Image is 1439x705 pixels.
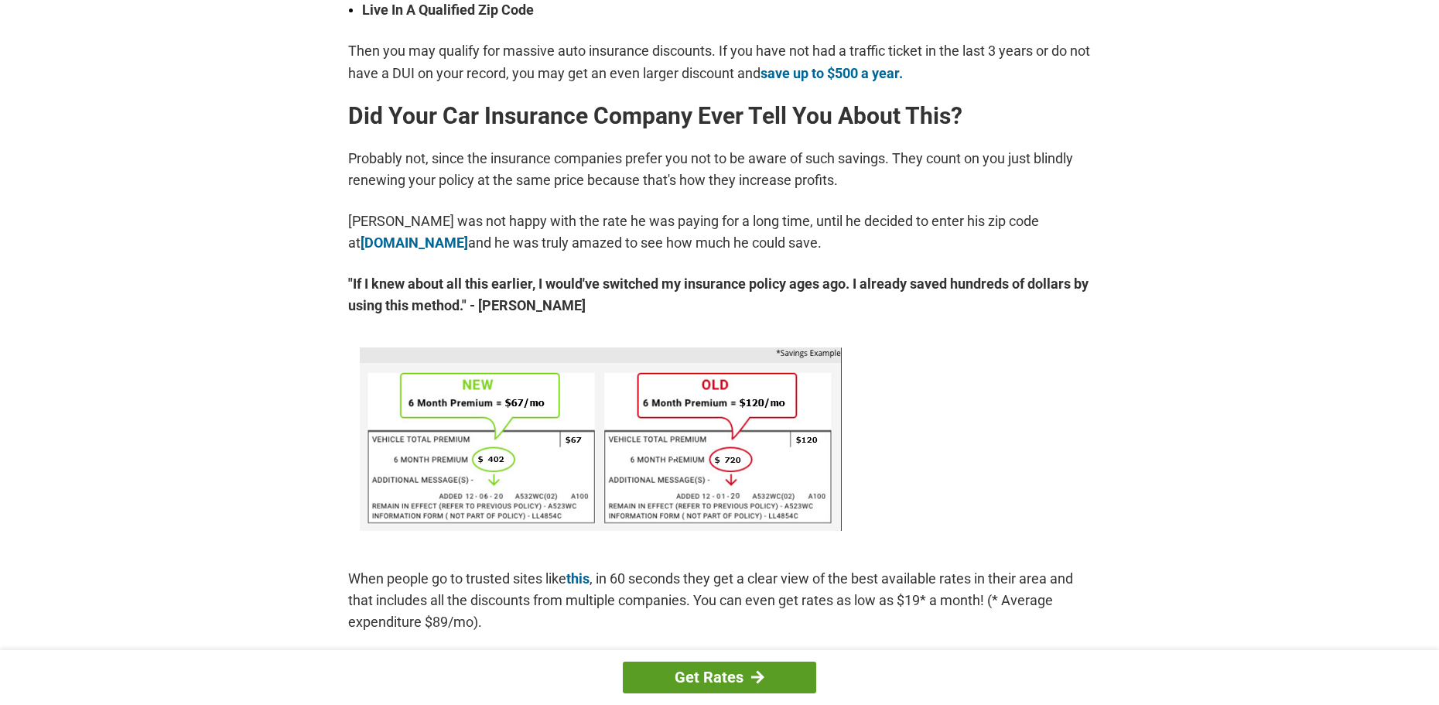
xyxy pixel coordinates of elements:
[623,662,816,693] a: Get Rates
[348,40,1091,84] p: Then you may qualify for massive auto insurance discounts. If you have not had a traffic ticket i...
[361,234,468,251] a: [DOMAIN_NAME]
[761,65,903,81] a: save up to $500 a year.
[360,347,842,531] img: savings
[348,104,1091,128] h2: Did Your Car Insurance Company Ever Tell You About This?
[348,568,1091,633] p: When people go to trusted sites like , in 60 seconds they get a clear view of the best available ...
[348,148,1091,191] p: Probably not, since the insurance companies prefer you not to be aware of such savings. They coun...
[566,570,590,587] a: this
[348,210,1091,254] p: [PERSON_NAME] was not happy with the rate he was paying for a long time, until he decided to ente...
[348,273,1091,317] strong: "If I knew about all this earlier, I would've switched my insurance policy ages ago. I already sa...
